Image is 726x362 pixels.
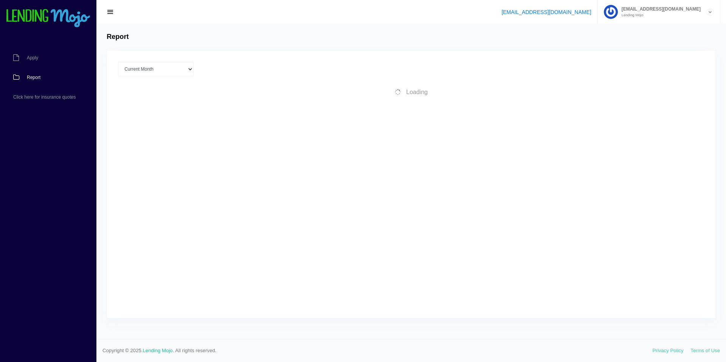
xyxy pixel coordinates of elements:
img: Profile image [604,5,618,19]
a: [EMAIL_ADDRESS][DOMAIN_NAME] [501,9,591,15]
small: Lending Mojo [618,13,701,17]
a: Lending Mojo [143,348,173,353]
img: logo-small.png [6,9,91,28]
span: Click here for insurance quotes [13,95,76,99]
span: Report [27,75,40,80]
h4: Report [107,33,129,41]
span: Copyright © 2025. . All rights reserved. [102,347,653,354]
a: Terms of Use [690,348,720,353]
span: Apply [27,56,38,60]
span: Loading [406,89,428,95]
span: [EMAIL_ADDRESS][DOMAIN_NAME] [618,7,701,11]
a: Privacy Policy [653,348,684,353]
